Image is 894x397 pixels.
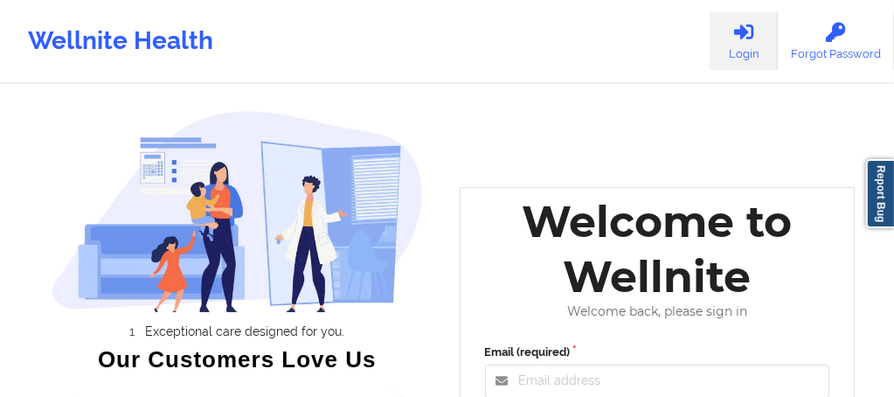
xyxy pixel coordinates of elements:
[473,304,842,319] div: Welcome back, please sign in
[866,159,894,228] a: Report Bug
[52,110,423,312] img: wellnite-auth-hero_200.c722682e.png
[473,194,842,304] div: Welcome to Wellnite
[52,351,423,368] div: Our Customers Love Us
[778,12,894,70] a: Forgot Password
[485,344,830,361] label: Email (required)
[710,12,778,70] a: Login
[67,324,423,338] li: Exceptional care designed for you.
